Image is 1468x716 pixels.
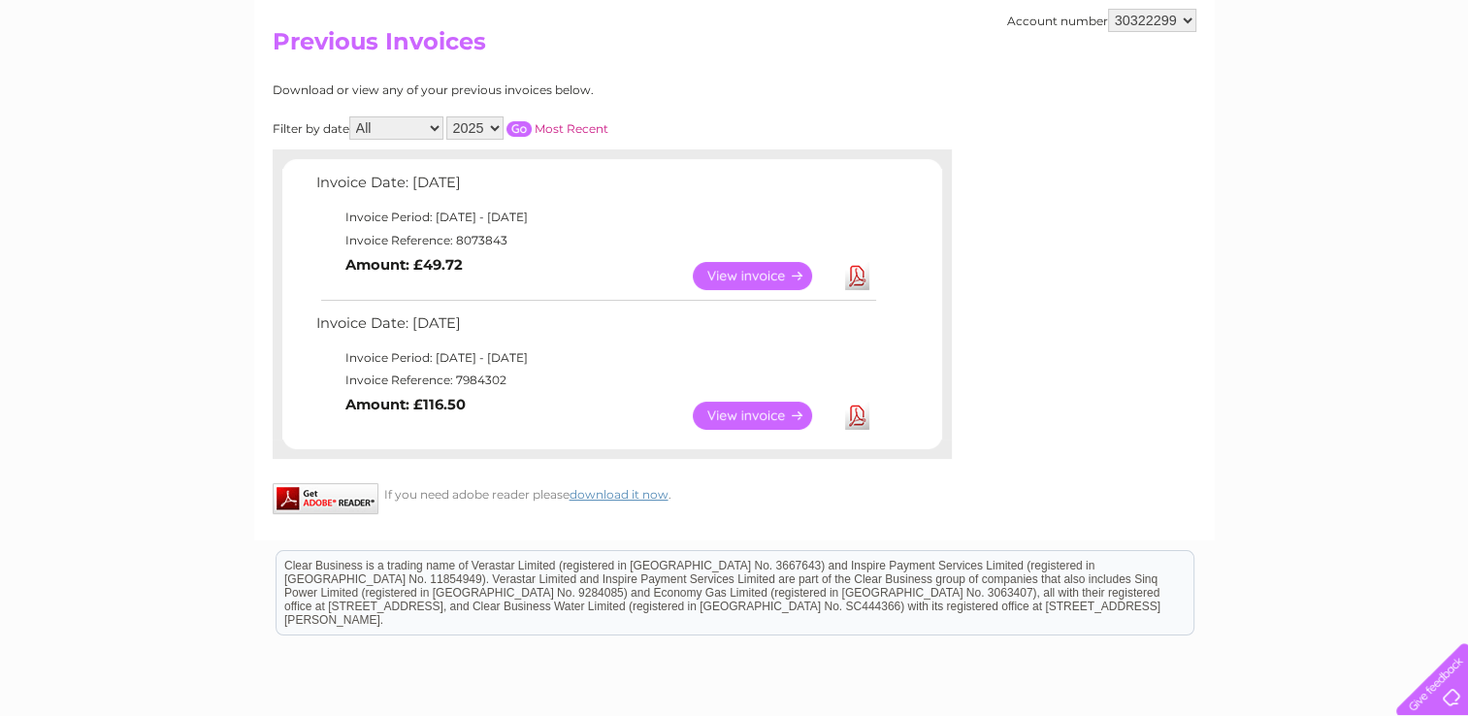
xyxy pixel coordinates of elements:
[273,483,952,502] div: If you need adobe reader please .
[1339,82,1386,97] a: Contact
[273,116,782,140] div: Filter by date
[1299,82,1327,97] a: Blog
[1229,82,1288,97] a: Telecoms
[570,487,669,502] a: download it now
[693,262,835,290] a: View
[345,396,466,413] b: Amount: £116.50
[845,402,869,430] a: Download
[311,229,879,252] td: Invoice Reference: 8073843
[311,206,879,229] td: Invoice Period: [DATE] - [DATE]
[311,170,879,206] td: Invoice Date: [DATE]
[345,256,463,274] b: Amount: £49.72
[693,402,835,430] a: View
[535,121,608,136] a: Most Recent
[1175,82,1218,97] a: Energy
[51,50,150,110] img: logo.png
[1007,9,1196,32] div: Account number
[1404,82,1450,97] a: Log out
[1126,82,1163,97] a: Water
[845,262,869,290] a: Download
[311,346,879,370] td: Invoice Period: [DATE] - [DATE]
[311,369,879,392] td: Invoice Reference: 7984302
[277,11,1193,94] div: Clear Business is a trading name of Verastar Limited (registered in [GEOGRAPHIC_DATA] No. 3667643...
[273,28,1196,65] h2: Previous Invoices
[273,83,782,97] div: Download or view any of your previous invoices below.
[1102,10,1236,34] a: 0333 014 3131
[311,310,879,346] td: Invoice Date: [DATE]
